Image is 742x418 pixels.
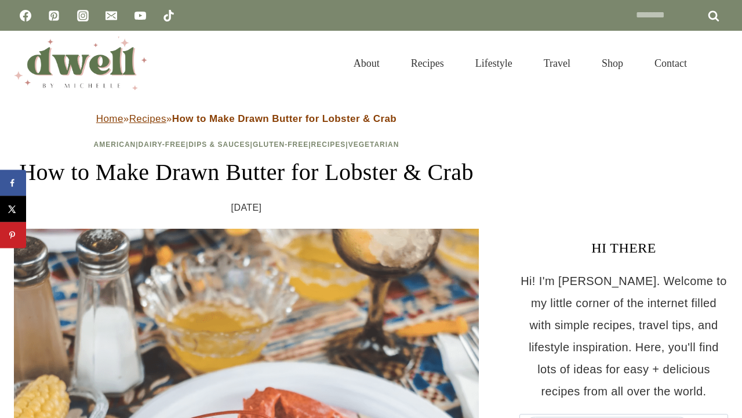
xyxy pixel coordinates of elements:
[94,140,136,149] a: American
[14,155,479,190] h1: How to Make Drawn Butter for Lobster & Crab
[188,140,250,149] a: Dips & Sauces
[348,140,399,149] a: Vegetarian
[519,270,728,402] p: Hi! I'm [PERSON_NAME]. Welcome to my little corner of the internet filled with simple recipes, tr...
[639,43,703,84] a: Contact
[708,53,728,73] button: View Search Form
[129,113,166,124] a: Recipes
[253,140,308,149] a: Gluten-Free
[338,43,703,84] nav: Primary Navigation
[395,43,460,84] a: Recipes
[14,4,37,27] a: Facebook
[100,4,123,27] a: Email
[231,199,262,217] time: [DATE]
[519,237,728,258] h3: HI THERE
[528,43,586,84] a: Travel
[460,43,528,84] a: Lifestyle
[129,4,152,27] a: YouTube
[139,140,186,149] a: Dairy-Free
[14,37,147,90] img: DWELL by michelle
[94,140,399,149] span: | | | | |
[42,4,66,27] a: Pinterest
[96,113,123,124] a: Home
[157,4,180,27] a: TikTok
[71,4,94,27] a: Instagram
[172,113,397,124] strong: How to Make Drawn Butter for Lobster & Crab
[96,113,397,124] span: » »
[311,140,346,149] a: Recipes
[338,43,395,84] a: About
[586,43,639,84] a: Shop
